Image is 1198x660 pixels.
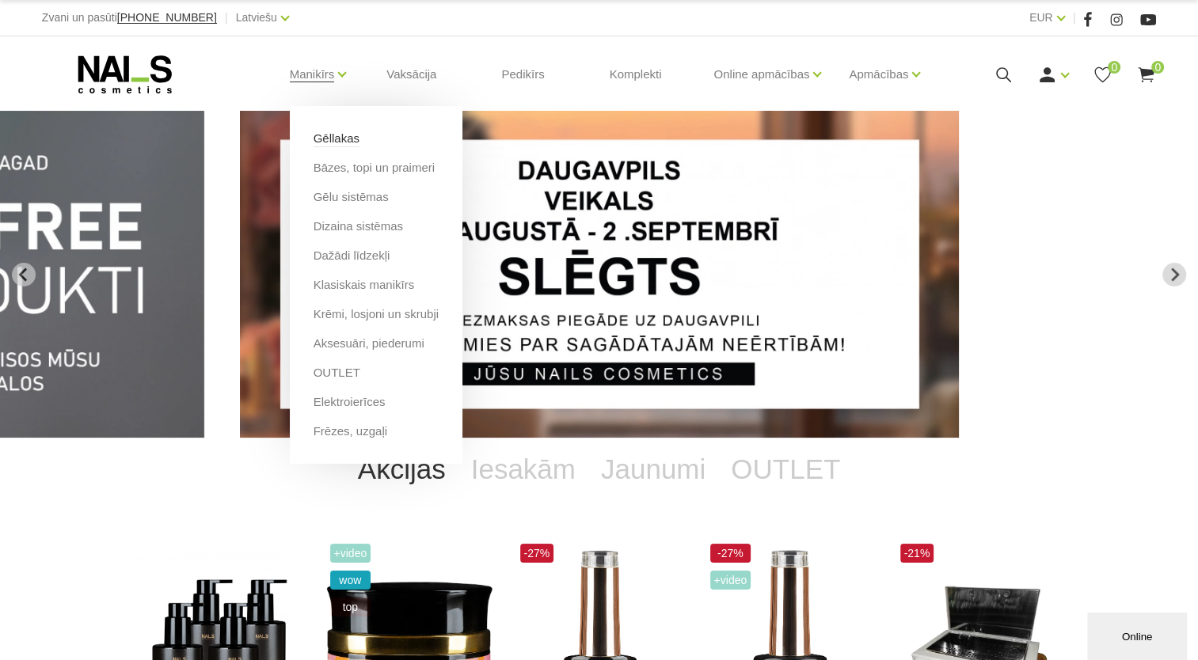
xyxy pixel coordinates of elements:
iframe: chat widget [1087,609,1190,660]
a: Latviešu [236,8,277,27]
a: Klasiskais manikīrs [314,276,415,294]
a: Aksesuāri, piederumi [314,335,424,352]
span: +Video [710,571,751,590]
a: 0 [1136,65,1156,85]
a: Gēlu sistēmas [314,188,389,206]
button: Go to last slide [12,263,36,286]
span: -27% [520,544,554,563]
li: 2 of 12 [240,111,959,438]
a: Bāzes, topi un praimeri [314,159,435,176]
a: Akcijas [345,438,458,501]
a: OUTLET [314,364,360,381]
a: Pedikīrs [489,36,557,112]
a: Iesakām [458,438,588,501]
button: Next slide [1162,263,1186,286]
span: -21% [900,544,934,563]
span: 0 [1108,61,1120,74]
a: Gēllakas [314,130,359,147]
a: Elektroierīces [314,393,386,411]
a: 0 [1093,65,1112,85]
span: wow [330,571,371,590]
span: top [330,597,371,616]
a: OUTLET [718,438,853,501]
span: [PHONE_NUMBER] [117,11,217,24]
span: | [1073,8,1076,28]
a: Vaksācija [374,36,449,112]
a: Apmācības [849,43,908,106]
a: Komplekti [597,36,675,112]
a: Manikīrs [290,43,335,106]
a: EUR [1029,8,1053,27]
a: Jaunumi [588,438,718,501]
a: Frēzes, uzgaļi [314,423,387,440]
a: Dažādi līdzekļi [314,247,390,264]
span: +Video [330,544,371,563]
a: Online apmācības [713,43,809,106]
span: 0 [1151,61,1164,74]
a: Krēmi, losjoni un skrubji [314,305,439,323]
a: [PHONE_NUMBER] [117,12,217,24]
div: Zvani un pasūti [42,8,217,28]
a: Dizaina sistēmas [314,218,403,235]
span: | [225,8,228,28]
span: -27% [710,544,751,563]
